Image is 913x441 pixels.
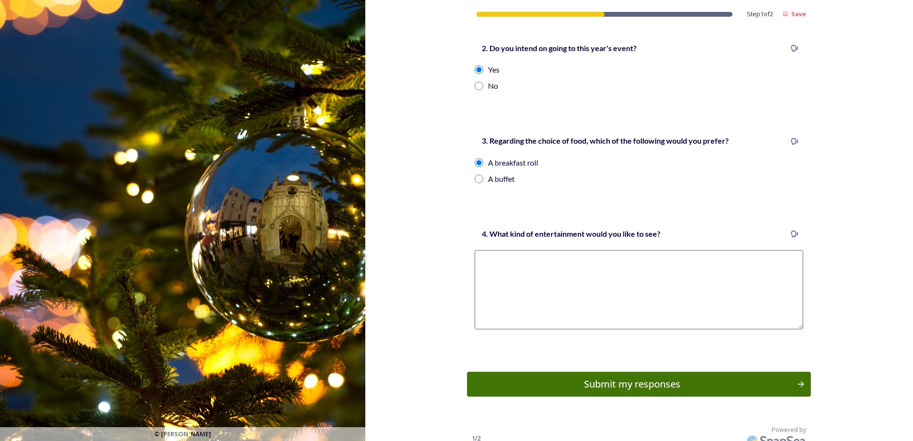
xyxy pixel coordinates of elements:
span: Step 1 of 2 [747,10,773,19]
div: No [488,80,498,92]
div: Submit my responses [472,377,792,391]
strong: 4. What kind of entertainment would you like to see? [482,229,660,238]
span: Powered by [772,425,806,434]
div: A breakfast roll [488,157,538,168]
strong: Save [791,10,806,18]
span: © [PERSON_NAME] [154,430,211,439]
div: Yes [488,64,499,75]
strong: 3. Regarding the choice of food, which of the following would you prefer? [482,136,729,145]
button: Continue [467,372,811,397]
strong: 2. Do you intend on going to this year's event? [482,43,637,52]
div: A buffet [488,173,515,185]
